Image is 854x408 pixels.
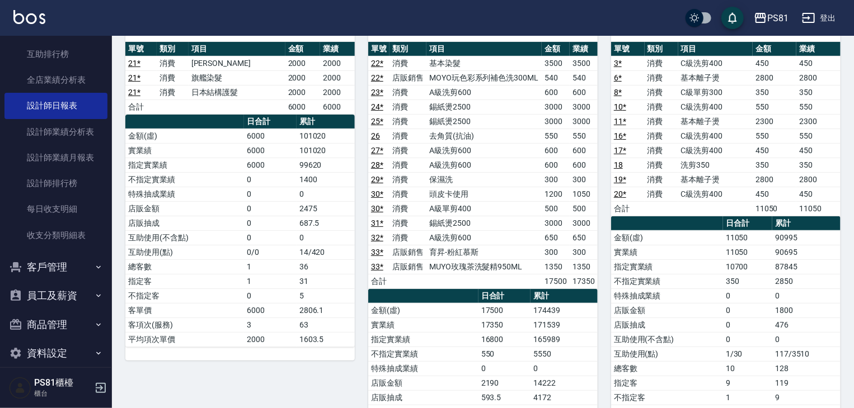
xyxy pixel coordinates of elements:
[721,7,744,29] button: save
[542,143,570,158] td: 600
[772,390,841,405] td: 9
[390,143,426,158] td: 消費
[426,172,542,187] td: 保濕洗
[390,259,426,274] td: 店販銷售
[772,361,841,376] td: 128
[753,158,796,172] td: 350
[772,376,841,390] td: 119
[678,158,753,172] td: 洗剪350
[570,143,598,158] td: 600
[645,143,678,158] td: 消費
[285,56,320,70] td: 2000
[542,187,570,201] td: 1200
[542,201,570,216] td: 500
[542,129,570,143] td: 550
[678,70,753,85] td: 基本離子燙
[749,7,793,30] button: PS81
[772,347,841,361] td: 117/3510
[426,259,542,274] td: MUYO玫瑰茶洗髮精950ML
[478,347,531,361] td: 550
[570,42,598,56] th: 業績
[678,114,753,129] td: 基本離子燙
[4,339,107,368] button: 資料設定
[796,42,841,56] th: 業績
[611,42,841,216] table: a dense table
[426,230,542,245] td: A級洗剪600
[611,274,723,288] td: 不指定實業績
[478,332,531,347] td: 16800
[125,201,244,216] td: 店販金額
[753,143,796,158] td: 450
[426,56,542,70] td: 基本染髮
[570,259,598,274] td: 1350
[4,196,107,222] a: 每日收支明細
[371,131,380,140] a: 26
[570,158,598,172] td: 600
[244,230,297,245] td: 0
[297,332,355,347] td: 1603.5
[767,11,789,25] div: PS81
[542,56,570,70] td: 3500
[570,129,598,143] td: 550
[753,99,796,114] td: 550
[723,274,772,288] td: 350
[297,129,355,143] td: 101020
[390,42,426,56] th: 類別
[189,85,285,99] td: 日本結構護髮
[125,42,355,115] table: a dense table
[125,99,157,114] td: 合計
[390,201,426,216] td: 消費
[531,289,598,303] th: 累計
[531,332,598,347] td: 165989
[4,67,107,93] a: 全店業績分析表
[645,99,678,114] td: 消費
[796,56,841,70] td: 450
[570,201,598,216] td: 500
[678,99,753,114] td: C級洗剪400
[796,129,841,143] td: 550
[297,172,355,187] td: 1400
[611,288,723,303] td: 特殊抽成業績
[125,143,244,158] td: 實業績
[570,85,598,99] td: 600
[678,42,753,56] th: 項目
[542,172,570,187] td: 300
[723,361,772,376] td: 10
[542,230,570,245] td: 650
[125,274,244,288] td: 指定客
[542,245,570,259] td: 300
[797,8,841,29] button: 登出
[570,216,598,230] td: 3000
[645,187,678,201] td: 消費
[297,274,355,288] td: 31
[645,172,678,187] td: 消費
[390,56,426,70] td: 消費
[125,187,244,201] td: 特殊抽成業績
[189,70,285,85] td: 旗艦染髮
[285,85,320,99] td: 2000
[753,70,796,85] td: 2800
[570,187,598,201] td: 1050
[4,253,107,282] button: 客戶管理
[244,288,297,303] td: 0
[531,361,598,376] td: 0
[390,85,426,99] td: 消費
[297,115,355,129] th: 累計
[611,376,723,390] td: 指定客
[125,332,244,347] td: 平均項次單價
[678,85,753,99] td: C級單剪300
[390,99,426,114] td: 消費
[645,129,678,143] td: 消費
[368,42,390,56] th: 單號
[157,70,188,85] td: 消費
[570,56,598,70] td: 3500
[368,361,478,376] td: 特殊抽成業績
[678,129,753,143] td: C級洗剪400
[244,216,297,230] td: 0
[753,129,796,143] td: 550
[244,303,297,317] td: 6000
[753,187,796,201] td: 450
[645,114,678,129] td: 消費
[753,172,796,187] td: 2800
[772,216,841,231] th: 累計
